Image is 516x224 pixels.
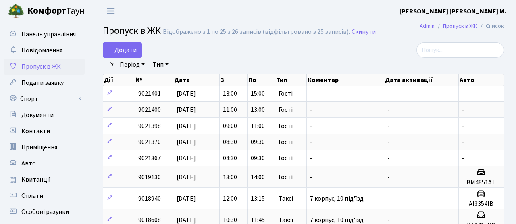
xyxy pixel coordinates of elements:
a: Оплати [4,188,85,204]
span: Таксі [279,217,293,223]
span: Таун [27,4,85,18]
a: [PERSON_NAME] [PERSON_NAME] М. [399,6,506,16]
a: Повідомлення [4,42,85,59]
span: Пропуск в ЖК [103,24,161,38]
span: - [462,138,464,147]
span: Гості [279,90,293,97]
span: - [462,105,464,114]
span: - [310,121,312,130]
span: Подати заявку [21,78,64,87]
span: - [387,154,390,163]
span: 9018940 [138,194,161,203]
span: - [462,121,464,130]
a: Додати [103,42,142,58]
a: Пропуск в ЖК [443,22,477,30]
span: 08:30 [223,138,237,147]
span: Пропуск в ЖК [21,62,61,71]
a: Документи [4,107,85,123]
span: [DATE] [177,194,196,203]
span: 9019130 [138,173,161,182]
th: По [248,74,275,86]
span: [DATE] [177,173,196,182]
input: Пошук... [416,42,504,58]
span: 9021401 [138,89,161,98]
span: - [310,89,312,98]
div: Відображено з 1 по 25 з 26 записів (відфільтровано з 25 записів). [163,28,350,36]
span: Оплати [21,191,43,200]
a: Спорт [4,91,85,107]
span: - [310,173,312,182]
nav: breadcrumb [408,18,516,35]
a: Тип [150,58,172,71]
h5: ВМ4851АТ [462,179,500,186]
span: Квитанції [21,175,51,184]
span: 09:30 [251,154,265,163]
span: 11:00 [223,105,237,114]
a: Особові рахунки [4,204,85,220]
a: Скинути [352,28,376,36]
span: Гості [279,107,293,113]
span: Контакти [21,127,50,136]
span: [DATE] [177,105,196,114]
span: Авто [21,159,36,168]
span: 13:00 [223,173,237,182]
a: Контакти [4,123,85,139]
span: - [462,154,464,163]
th: № [135,74,173,86]
button: Переключити навігацію [101,4,121,18]
span: 7 корпус, 10 під'їзд [310,194,364,203]
span: 9021398 [138,121,161,130]
span: [DATE] [177,121,196,130]
span: Таксі [279,195,293,202]
span: - [387,105,390,114]
a: Admin [420,22,435,30]
a: Авто [4,155,85,172]
span: Гості [279,155,293,161]
span: 13:00 [251,105,265,114]
span: - [310,154,312,163]
span: 9021367 [138,154,161,163]
span: - [387,194,390,203]
a: Квитанції [4,172,85,188]
span: - [387,138,390,147]
span: 13:15 [251,194,265,203]
span: 13:00 [223,89,237,98]
span: Особові рахунки [21,207,69,216]
li: Список [477,22,504,31]
a: Період [117,58,148,71]
h5: АІ3354ІВ [462,200,500,208]
span: Гості [279,174,293,180]
span: Додати [108,46,137,54]
span: 9021400 [138,105,161,114]
th: Авто [459,74,504,86]
span: 15:00 [251,89,265,98]
span: - [387,173,390,182]
th: Тип [275,74,307,86]
th: Дії [103,74,135,86]
span: Гості [279,123,293,129]
span: - [310,138,312,147]
th: Дата активації [384,74,458,86]
span: [DATE] [177,89,196,98]
span: Гості [279,139,293,145]
b: Комфорт [27,4,66,17]
img: logo.png [8,3,24,19]
th: Дата [173,74,220,86]
span: 9021370 [138,138,161,147]
th: З [220,74,248,86]
span: 12:00 [223,194,237,203]
a: Пропуск в ЖК [4,59,85,75]
span: 11:00 [251,121,265,130]
span: 09:00 [223,121,237,130]
b: [PERSON_NAME] [PERSON_NAME] М. [399,7,506,16]
a: Панель управління [4,26,85,42]
a: Подати заявку [4,75,85,91]
span: - [310,105,312,114]
span: Приміщення [21,143,57,152]
span: Панель управління [21,30,76,39]
a: Приміщення [4,139,85,155]
span: Повідомлення [21,46,62,55]
span: Документи [21,111,54,119]
span: - [387,89,390,98]
span: [DATE] [177,154,196,163]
